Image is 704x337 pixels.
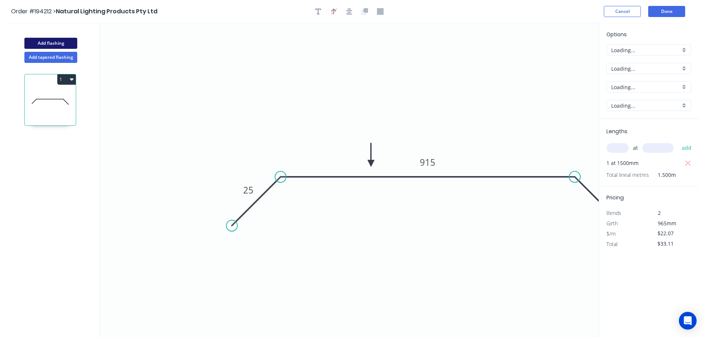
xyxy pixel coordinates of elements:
[606,194,624,201] span: Pricing
[11,7,56,16] span: Order #194212 >
[606,209,621,216] span: Bends
[57,74,76,85] button: 1
[606,240,618,247] span: Total
[606,230,616,237] span: $/m
[243,184,254,196] tspan: 25
[24,38,77,49] button: Add flashing
[606,63,691,74] div: Loading...
[100,23,599,337] svg: 0
[56,7,157,16] span: Natural Lighting Products Pty Ltd
[606,31,627,38] span: Options
[606,44,691,55] div: Loading...
[606,81,691,92] div: Loading...
[649,170,676,180] span: 1.500m
[420,156,435,168] tspan: 915
[658,209,661,216] span: 2
[606,158,639,168] span: 1 at 1500mm
[633,143,638,153] span: at
[604,6,641,17] button: Cancel
[606,128,628,135] span: Lengths
[678,142,696,154] button: add
[606,220,618,227] span: Girth
[606,100,691,111] div: Loading...
[606,170,649,180] span: Total lineal metres
[658,220,676,227] span: 965mm
[24,52,77,63] button: Add tapered flashing
[648,6,685,17] button: Done
[679,312,697,330] div: Open Intercom Messenger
